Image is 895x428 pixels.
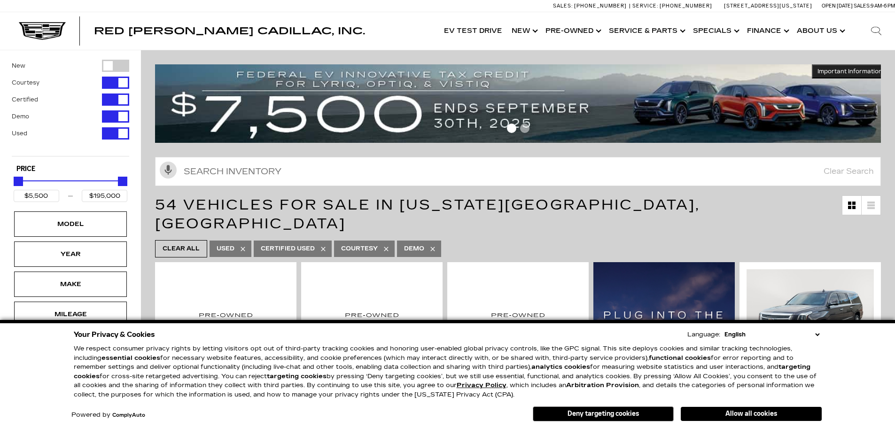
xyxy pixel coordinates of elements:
div: MakeMake [14,272,127,297]
span: Red [PERSON_NAME] Cadillac, Inc. [94,25,365,37]
span: 9 AM-6 PM [871,3,895,9]
label: Used [12,129,27,138]
strong: essential cookies [101,354,160,362]
a: Service & Parts [604,12,688,50]
span: 54 Vehicles for Sale in [US_STATE][GEOGRAPHIC_DATA], [GEOGRAPHIC_DATA] [155,196,700,232]
select: Language Select [722,330,822,339]
svg: Click to toggle on voice search [160,162,177,179]
span: Sales: [854,3,871,9]
strong: targeting cookies [74,363,810,380]
button: Allow all cookies [681,407,822,421]
div: Powered by [71,412,145,418]
div: Minimum Price [14,177,23,186]
strong: functional cookies [649,354,711,362]
span: Your Privacy & Cookies [74,328,155,341]
span: Clear All [163,243,200,255]
span: Important Information [817,68,882,75]
img: 2016 Cadillac Escalade ESV NA [747,269,874,365]
a: Pre-Owned [541,12,604,50]
div: ModelModel [14,211,127,237]
div: Price [14,173,127,202]
img: vrp-tax-ending-august-version [155,64,888,143]
input: Search Inventory [155,157,881,186]
span: Go to slide 2 [520,124,529,133]
img: 2020 Cadillac XT4 Premium Luxury [308,269,436,367]
a: Sales: [PHONE_NUMBER] [553,3,629,8]
a: Finance [742,12,792,50]
input: Minimum [14,190,59,202]
span: Sales: [553,3,573,9]
div: Language: [687,332,720,338]
span: [PHONE_NUMBER] [574,3,627,9]
span: Open [DATE] [822,3,853,9]
span: Courtesy [341,243,378,255]
label: Courtesy [12,78,39,87]
span: Go to slide 1 [507,124,516,133]
button: Important Information [812,64,888,78]
a: [STREET_ADDRESS][US_STATE] [724,3,812,9]
a: Red [PERSON_NAME] Cadillac, Inc. [94,26,365,36]
a: New [507,12,541,50]
strong: analytics cookies [531,363,590,371]
label: Demo [12,112,29,121]
span: Certified Used [261,243,315,255]
h5: Price [16,165,125,173]
img: Cadillac Dark Logo with Cadillac White Text [19,22,66,40]
div: Model [47,219,94,229]
a: ComplyAuto [112,412,145,418]
span: Service: [632,3,658,9]
span: Demo [404,243,424,255]
a: About Us [792,12,848,50]
div: YearYear [14,241,127,267]
strong: targeting cookies [267,373,327,380]
strong: Arbitration Provision [566,381,639,389]
span: [PHONE_NUMBER] [660,3,712,9]
a: Service: [PHONE_NUMBER] [629,3,715,8]
input: Maximum [82,190,127,202]
button: Deny targeting cookies [533,406,674,421]
a: Privacy Policy [457,381,506,389]
div: MileageMileage [14,302,127,327]
a: Specials [688,12,742,50]
div: Maximum Price [118,177,127,186]
label: Certified [12,95,38,104]
a: EV Test Drive [439,12,507,50]
div: Year [47,249,94,259]
div: Filter by Vehicle Type [12,60,129,156]
div: Make [47,279,94,289]
p: We respect consumer privacy rights by letting visitors opt out of third-party tracking cookies an... [74,344,822,399]
img: 2011 Cadillac DTS Platinum Collection [162,269,289,367]
img: 2020 Cadillac XT4 Premium Luxury [454,269,582,367]
label: New [12,61,25,70]
div: Mileage [47,309,94,319]
span: Used [217,243,234,255]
